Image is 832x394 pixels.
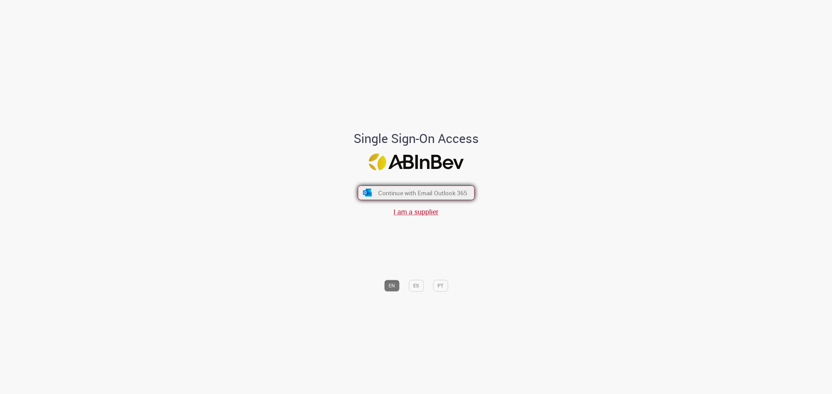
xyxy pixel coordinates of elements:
button: EN [384,280,399,292]
button: ES [409,280,424,292]
button: ícone Azure/Microsoft 360 Continue with Email Outlook 365 [358,186,475,200]
img: ícone Azure/Microsoft 360 [362,189,372,197]
img: Logo ABInBev [369,154,463,171]
a: I am a supplier [393,207,439,217]
h1: Single Sign-On Access [320,132,512,145]
span: Continue with Email Outlook 365 [378,189,467,197]
button: PT [433,280,448,292]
